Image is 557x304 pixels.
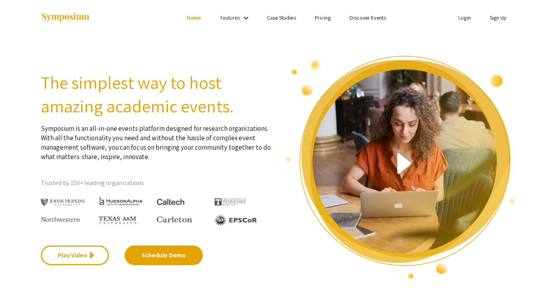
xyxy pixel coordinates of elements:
a: Schedule Demo [125,245,203,265]
img: Johns Hopkins University [41,199,85,206]
img: Carleton [157,216,192,223]
img: Caltech [157,199,184,205]
img: Texas A&M University [99,216,138,224]
img: Northwestern [41,217,80,222]
a: Features [221,14,240,21]
a: Case Studies [267,14,296,21]
a: Play Video [41,245,109,265]
img: The University of Tennessee [215,198,246,205]
img: Symposium by ForagerOne [41,12,90,23]
a: Discover Events [349,14,386,21]
img: HudsonAlpha [99,196,143,205]
a: Sign Up [490,14,507,21]
a: Pricing [315,14,331,21]
h2: The simplest way to host amazing academic events. [41,71,273,118]
iframe: Chat [6,269,33,298]
img: EPSCOR [215,214,258,226]
a: Login [458,14,471,21]
p: Trusted by 150+ leading organizations [41,177,273,189]
p: Symposium is an all-in-one events platform designed for research organizations. With all the func... [41,118,273,161]
img: video overview of Symposium [285,55,517,280]
a: Home [187,14,201,21]
mat-icon: Expand Features list [241,13,251,23]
